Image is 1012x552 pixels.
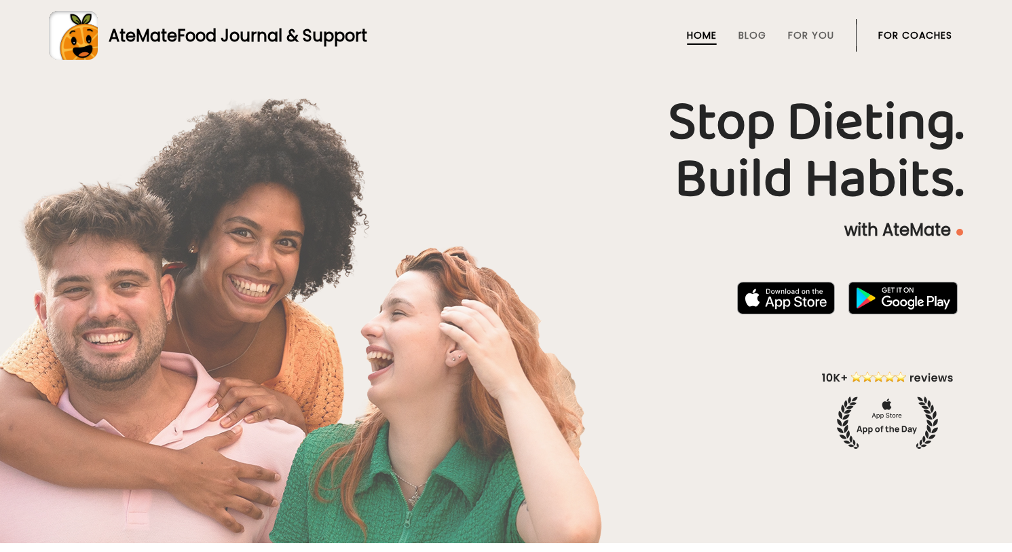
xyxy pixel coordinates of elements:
[49,11,963,60] a: AteMateFood Journal & Support
[848,282,958,314] img: badge-download-google.png
[812,369,963,449] img: home-hero-appoftheday.png
[687,30,717,41] a: Home
[738,30,766,41] a: Blog
[98,24,367,48] div: AteMate
[737,282,835,314] img: badge-download-apple.svg
[878,30,952,41] a: For Coaches
[49,219,963,241] p: with AteMate
[177,24,367,47] span: Food Journal & Support
[49,94,963,208] h1: Stop Dieting. Build Habits.
[788,30,834,41] a: For You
